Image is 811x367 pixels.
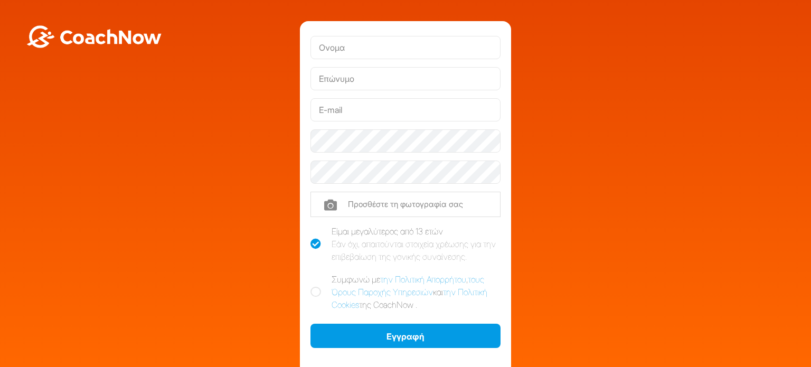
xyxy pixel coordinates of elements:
[332,274,380,285] font: Συμφωνώ με
[359,299,417,310] font: της CoachNow .
[380,274,466,285] a: την Πολιτική Απορρήτου
[310,98,501,121] input: E-mail
[310,67,501,90] input: Επώνυμο
[466,274,468,285] font: ,
[332,239,496,262] font: Εάν όχι, απαιτούνται στοιχεία χρέωσης για την επιβεβαίωση της γονικής συναίνεσης.
[25,25,163,48] img: BwLJSsUCoWCh5upNqxVrqldRgqLPVwmV24tXu5FoVAoFEpwwqQ3VIfuoInZCoVCoTD4vwADAC3ZFMkVEQFDAAAAAElFTkSuQmCC
[310,36,501,59] input: Ονομα
[433,287,443,297] font: και
[332,226,443,237] font: Είμαι μεγαλύτερος από 13 ετών
[310,324,501,348] button: Εγγραφή
[386,331,425,342] font: Εγγραφή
